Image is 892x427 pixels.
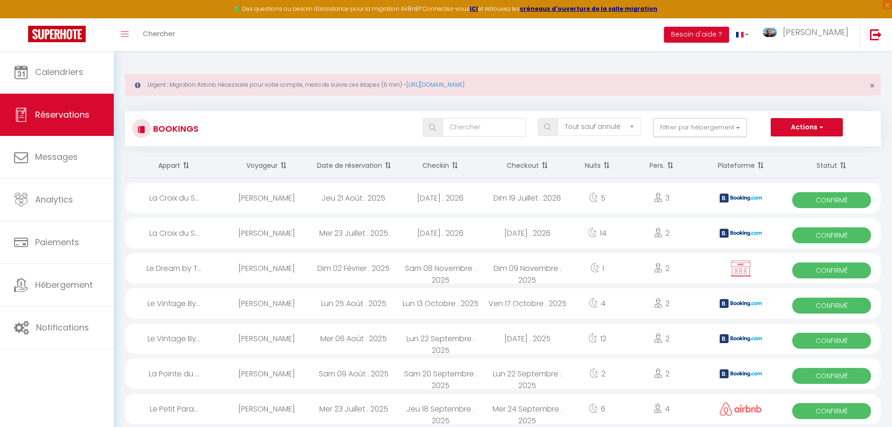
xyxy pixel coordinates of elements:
[223,153,310,178] th: Sort by guest
[870,29,882,40] img: logout
[771,118,843,137] button: Actions
[470,5,478,13] a: ICI
[36,322,89,333] span: Notifications
[7,4,36,32] button: Ouvrir le widget de chat LiveChat
[783,26,848,38] span: [PERSON_NAME]
[571,153,624,178] th: Sort by nights
[125,153,223,178] th: Sort by rentals
[35,236,79,248] span: Paiements
[143,29,175,38] span: Chercher
[520,5,657,13] a: créneaux d'ouverture de la salle migration
[406,81,464,89] a: [URL][DOMAIN_NAME]
[35,109,89,120] span: Réservations
[484,153,571,178] th: Sort by checkout
[664,27,729,43] button: Besoin d'aide ?
[151,118,199,139] h3: Bookings
[442,118,526,137] input: Chercher
[125,74,881,96] div: Urgent : Migration Airbnb nécessaire pour votre compte, merci de suivre ces étapes (5 min) -
[700,153,783,178] th: Sort by channel
[28,26,86,42] img: Super Booking
[35,151,78,163] span: Messages
[870,80,875,91] span: ×
[136,18,182,51] a: Chercher
[653,118,747,137] button: Filtrer par hébergement
[310,153,397,178] th: Sort by booking date
[870,82,875,90] button: Close
[763,28,777,37] img: ...
[35,66,83,78] span: Calendriers
[624,153,699,178] th: Sort by people
[397,153,484,178] th: Sort by checkin
[35,194,73,205] span: Analytics
[756,18,860,51] a: ... [PERSON_NAME]
[35,279,93,291] span: Hébergement
[782,153,881,178] th: Sort by status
